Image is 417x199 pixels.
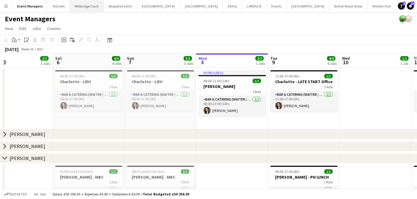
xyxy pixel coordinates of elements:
[60,169,93,174] span: 07:00-20:30 (13h30m)
[181,85,189,89] span: 1 Role
[400,56,409,61] span: 1/1
[327,56,335,61] span: 4/4
[324,180,333,184] span: 1 Role
[275,169,299,174] span: 09:00-17:00 (8h)
[184,56,192,61] span: 3/3
[242,0,266,12] button: LIMEKILN
[275,74,299,78] span: 11:00-17:00 (6h)
[60,74,84,78] span: 08:00-17:00 (9h)
[400,61,408,66] div: 1 Job
[2,25,16,32] a: View
[40,56,49,61] span: 2/2
[3,191,28,197] button: Budgeted
[52,192,189,196] div: Salary £50 256.30 + Expenses £0.00 + Subsistence £0.00 =
[137,0,180,12] button: [GEOGRAPHIC_DATA]
[10,143,45,149] div: [PERSON_NAME]
[199,96,266,116] app-card-role: Bar & Catering (Waiter / waitress)1/108:00-22:00 (14h)[PERSON_NAME]
[184,61,193,66] div: 3 Jobs
[399,15,406,23] app-user-avatar: Staffing Manager
[324,74,333,78] span: 1/1
[127,91,194,112] app-card-role: Bar & Catering (Waiter / waitress)1/108:00-17:00 (9h)[PERSON_NAME]
[252,89,261,94] span: 1 Role
[109,180,118,184] span: 1 Role
[12,0,48,12] button: Event Managers
[112,56,120,61] span: 4/4
[203,79,229,83] span: 08:00-22:00 (14h)
[270,91,337,112] app-card-role: Bar & Catering (Waiter / waitress)1/111:00-17:00 (6h)[PERSON_NAME]
[329,0,367,12] button: British Motor Show
[54,59,62,66] span: 6
[48,0,70,12] button: Kitchen
[132,169,165,174] span: 08:15-20:30 (12h15m)
[403,2,406,5] span: 5
[32,26,41,31] span: Jobs
[253,79,261,83] span: 1/1
[199,70,266,75] div: In progress
[341,59,350,66] span: 10
[367,0,396,12] button: Morden Hall
[104,0,137,12] button: Bespoke Events
[342,56,350,61] span: Wed
[270,56,277,61] span: Tue
[269,59,277,66] span: 9
[19,26,26,31] span: Edit
[45,25,63,32] a: Comms
[255,56,264,61] span: 2/2
[5,46,19,52] div: [DATE]
[5,26,13,31] span: View
[37,47,43,51] div: BST
[286,0,329,12] button: [GEOGRAPHIC_DATA]
[143,192,189,196] span: Total Budgeted £50 256.30
[199,84,266,89] h3: [PERSON_NAME]
[407,2,414,10] a: 13
[55,91,122,112] app-card-role: Bar & Catering (Waiter / waitress)1/108:00-17:00 (9h)[PERSON_NAME]
[270,70,337,112] app-job-card: 11:00-17:00 (6h)1/1Charlotte - LATE START Office1 RoleBar & Catering (Waiter / waitress)1/111:00-...
[109,169,118,174] span: 1/1
[20,47,35,51] span: Week 36
[181,169,189,174] span: 1/1
[181,180,189,184] span: 1 Role
[17,25,28,32] a: Edit
[410,2,415,5] span: 13
[266,0,286,12] button: Events
[181,74,189,78] span: 1/1
[10,192,27,196] span: Budgeted
[40,61,50,66] div: 2 Jobs
[405,15,412,23] app-user-avatar: Staffing Manager
[109,74,118,78] span: 1/1
[47,26,61,31] span: Comms
[324,85,333,89] span: 1 Role
[127,174,194,180] h3: [PERSON_NAME] - MBC
[109,85,118,89] span: 1 Role
[112,61,121,66] div: 4 Jobs
[270,174,337,180] h3: [PERSON_NAME] - PH LUNCH
[55,70,122,112] app-job-card: 08:00-17:00 (9h)1/1Charlotte - LIEU1 RoleBar & Catering (Waiter / waitress)1/108:00-17:00 (9h)[PE...
[223,0,242,12] button: KKHQ
[270,79,337,84] h3: Charlotte - LATE START Office
[199,70,266,116] app-job-card: In progress08:00-22:00 (14h)1/1[PERSON_NAME]1 RoleBar & Catering (Waiter / waitress)1/108:00-22:0...
[126,59,134,66] span: 7
[199,56,207,61] span: Mon
[33,192,47,196] span: All jobs
[127,79,194,84] h3: Charlotte - LIEU
[127,56,134,61] span: Sun
[132,74,156,78] span: 08:00-17:00 (9h)
[398,2,405,10] a: 5
[256,61,265,66] div: 2 Jobs
[30,25,43,32] a: Jobs
[70,0,104,12] button: Millbridge Court
[55,79,122,84] h3: Charlotte - LIEU
[180,0,223,12] button: [GEOGRAPHIC_DATA]
[55,174,122,180] h3: [PERSON_NAME] - MBC
[327,61,337,66] div: 4 Jobs
[324,169,333,174] span: 1/1
[198,59,207,66] span: 8
[10,131,45,137] div: [PERSON_NAME]
[5,14,55,23] h1: Event Managers
[55,56,62,61] span: Sat
[127,70,194,112] app-job-card: 08:00-17:00 (9h)1/1Charlotte - LIEU1 RoleBar & Catering (Waiter / waitress)1/108:00-17:00 (9h)[PE...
